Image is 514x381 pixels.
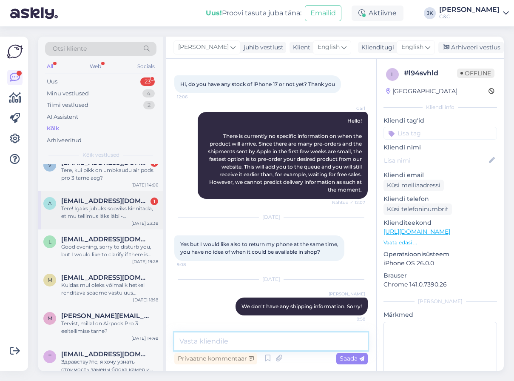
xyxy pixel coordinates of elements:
p: Kliendi nimi [383,143,497,152]
div: Tervist, millal on Airpods Pro 3 eeltellimise tarne? [61,320,158,335]
div: Klienditugi [358,43,394,52]
div: [DATE] 18:18 [133,297,158,303]
span: Garl [333,105,365,112]
span: English [401,43,423,52]
span: m [48,315,52,321]
div: [DATE] 14:06 [131,182,158,188]
div: Küsi telefoninumbrit [383,203,452,215]
span: Otsi kliente [53,44,87,53]
div: Здравствуйте, я хочу узнать стоимость замены блока камер и батареи на iPhone 13 Pro Max? [61,358,158,373]
div: 23 [140,77,155,86]
div: # l94svhld [404,68,457,78]
div: C&C [439,13,500,20]
input: Lisa tag [383,127,497,140]
div: JK [424,7,436,19]
span: Mannamets@gmail.com [61,274,150,281]
span: Offline [457,69,494,78]
span: [PERSON_NAME] [178,43,229,52]
p: Vaata edasi ... [383,239,497,246]
p: Kliendi telefon [383,195,497,203]
img: Askly Logo [7,43,23,60]
span: 9:58 [333,316,365,322]
div: Kuidas mul oleks võimalik hetkel renditava seadme vastu uus [PERSON_NAME] [61,281,158,297]
div: Web [88,61,103,72]
span: 12:06 [177,94,209,100]
span: l [48,238,51,245]
div: Socials [136,61,156,72]
div: [DATE] 23:38 [131,220,158,226]
a: [URL][DOMAIN_NAME] [383,228,450,235]
button: Emailid [305,5,341,21]
div: Proovi tasuta juba täna: [206,8,301,18]
span: English [318,43,340,52]
span: V [48,162,51,168]
div: [DATE] 14:48 [131,335,158,341]
span: Saada [340,355,364,362]
div: Tere, kui pikk on umbkaudu air pods pro 3 tarne aeg? [61,166,158,182]
div: All [45,61,55,72]
div: juhib vestlust [240,43,284,52]
span: anderosav@gmail.com [61,197,150,205]
span: l [391,71,394,77]
div: [GEOGRAPHIC_DATA] [386,87,457,96]
div: [PERSON_NAME] [439,6,500,13]
b: Uus! [206,9,222,17]
span: We don't have any shipping information. Sorry! [241,303,362,309]
div: Privaatne kommentaar [174,353,257,364]
div: Kliendi info [383,103,497,111]
div: Tere! Igaks juhuks sooviks kinnitada, et mu tellimus läks läbi - [PERSON_NAME] keskuse esinduses ... [61,205,158,220]
div: 2 [143,101,155,109]
span: [PERSON_NAME] [329,291,365,297]
a: [PERSON_NAME]C&C [439,6,509,20]
span: martin.meigo@icloud.com [61,312,150,320]
input: Lisa nimi [384,156,487,165]
span: topstrelok199924@gmail.com [61,350,150,358]
div: [DATE] [174,213,368,221]
span: t [48,353,51,360]
span: Nähtud ✓ 12:07 [332,199,365,206]
div: [PERSON_NAME] [383,298,497,305]
div: [DATE] [174,275,368,283]
span: Kõik vestlused [82,151,119,159]
div: Kõik [47,124,59,133]
p: Brauser [383,271,497,280]
p: Chrome 141.0.7390.26 [383,280,497,289]
p: Kliendi tag'id [383,116,497,125]
p: Kliendi email [383,171,497,180]
div: 1 [151,198,158,205]
div: Good evening, sorry to disturb you, but I would like to clarify if there is any estimations when ... [61,243,158,258]
span: lavi.loid@gmail.com [61,235,150,243]
div: Arhiveeritud [47,136,82,145]
div: Uus [47,77,57,86]
div: AI Assistent [47,113,78,121]
div: Aktiivne [352,6,403,21]
div: Arhiveeri vestlus [438,42,504,53]
div: Minu vestlused [47,89,89,98]
span: Yes but I would like also to return my phone at the same time, you have no idea of when it could ... [180,241,340,255]
span: M [48,277,52,283]
p: Klienditeekond [383,218,497,227]
span: Hi, do you have any stock of iPhone 17 or not yet? Thank you [180,81,335,87]
div: Klient [290,43,310,52]
p: Märkmed [383,310,497,319]
span: a [48,200,52,206]
div: Küsi meiliaadressi [383,180,444,191]
span: 9:08 [177,261,209,268]
div: [DATE] 19:28 [132,258,158,265]
div: Tiimi vestlused [47,101,88,109]
p: Operatsioonisüsteem [383,250,497,259]
div: 4 [142,89,155,98]
p: iPhone OS 26.0.0 [383,259,497,268]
